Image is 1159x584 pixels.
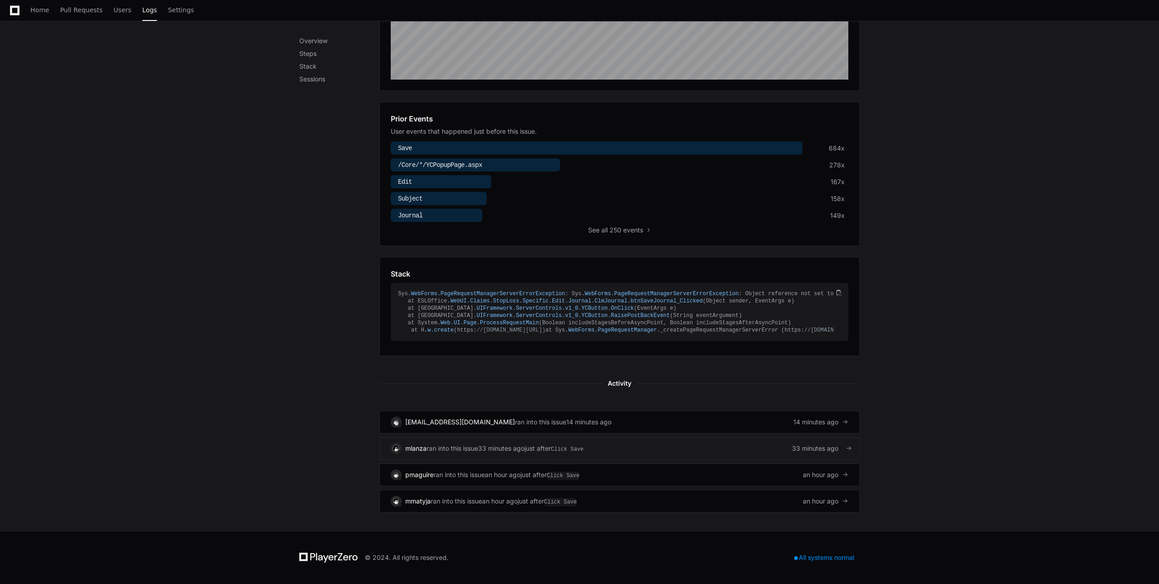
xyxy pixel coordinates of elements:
[793,418,838,427] span: 14 minutes ago
[379,437,860,460] a: mlanzaran into this issue33 minutes agojust afterClick Save33 minutes ago
[565,298,591,304] span: .Journal
[398,212,423,219] span: Journal
[474,312,513,319] span: .UIFramework
[467,298,489,304] span: .Claims
[482,497,518,506] div: an hour ago
[392,418,400,426] img: 7.svg
[379,463,860,486] a: pmaguireran into this issuean hour agojust afterClick Savean hour ago
[142,7,157,13] span: Logs
[562,312,578,319] span: .v1_0
[578,312,608,319] span: .YCButton
[830,211,845,220] div: 149x
[391,268,848,279] app-pz-page-link-header: Stack
[578,305,608,312] span: .YCButton
[447,298,467,304] span: .WebUI
[365,553,448,562] div: © 2024. All rights reserved.
[588,226,651,235] button: Seeall 250 events
[379,490,860,513] a: mmatyjaran into this issuean hour agojust afterClick Savean hour ago
[114,7,131,13] span: Users
[831,194,845,203] div: 158x
[611,291,739,297] span: .PageRequestManagerServerErrorException
[829,144,845,153] div: 684x
[299,49,379,58] p: Steps
[803,497,838,506] span: an hour ago
[299,75,379,84] p: Sessions
[562,305,578,312] span: .v1_0
[792,444,838,453] span: 33 minutes ago
[602,378,637,389] span: Activity
[405,497,431,505] a: mmatyja
[513,305,562,312] span: .ServerControls
[520,470,579,479] div: just after
[30,7,49,13] span: Home
[437,320,450,326] span: .Web
[405,471,433,478] a: pmaguire
[398,161,482,169] span: /Core/*/YCPopupPage.aspx
[524,444,584,453] div: just after
[478,444,524,453] div: 33 minutes ago
[424,327,431,333] span: .w
[551,445,584,453] span: Click Save
[379,411,860,433] a: [EMAIL_ADDRESS][DOMAIN_NAME]ran into this issue14 minutes ago14 minutes ago
[477,327,545,333] span: //[DOMAIN_NAME][URL])
[431,497,482,506] span: ran into this issue
[408,291,438,297] span: .WebForms
[299,62,379,71] p: Stack
[803,470,838,479] span: an hour ago
[460,320,477,326] span: .Page
[405,418,515,426] a: [EMAIL_ADDRESS][DOMAIN_NAME]
[433,470,485,479] span: ran into this issue
[544,498,577,506] span: Click Save
[829,161,845,170] div: 278x
[588,226,600,235] span: See
[474,305,513,312] span: .UIFramework
[831,177,845,186] div: 167x
[398,195,423,202] span: Subject
[391,268,410,279] h1: Stack
[804,327,873,333] span: //[DOMAIN_NAME][URL])
[398,145,412,152] span: Save
[437,291,565,297] span: .PageRequestManagerServerErrorException
[60,7,102,13] span: Pull Requests
[405,444,427,452] a: mlanza
[398,178,412,186] span: Edit
[450,320,460,326] span: .UI
[595,327,657,333] span: .PageRequestManager
[431,327,454,333] span: .create
[392,444,400,453] img: 15.svg
[392,497,400,505] img: 5.svg
[427,444,478,453] span: ran into this issue
[168,7,194,13] span: Settings
[789,551,860,564] div: All systems normal
[565,327,595,333] span: .WebForms
[392,470,400,479] img: 8.svg
[513,312,562,319] span: .ServerControls
[490,298,519,304] span: .StopLoss
[549,298,565,304] span: .Edit
[627,298,703,304] span: .btnSaveJournal_Clicked
[581,291,611,297] span: .WebForms
[485,470,520,479] div: an hour ago
[547,472,579,480] span: Click Save
[591,298,627,304] span: .ClmJournal
[299,36,379,45] p: Overview
[391,127,848,136] div: User events that happened just before this issue.
[601,226,643,235] span: all 250 events
[391,113,433,124] h1: Prior Events
[398,290,834,334] div: Sys : Sys : Object reference not set to an instance of an . at [GEOGRAPHIC_DATA] (Object sender, ...
[608,312,670,319] span: .RaisePostBackEvent
[477,320,539,326] span: .ProcessRequestMain
[519,298,549,304] span: .Specific
[518,497,577,506] div: just after
[608,305,634,312] span: .OnClick
[515,418,566,427] span: ran into this issue
[566,418,611,427] div: 14 minutes ago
